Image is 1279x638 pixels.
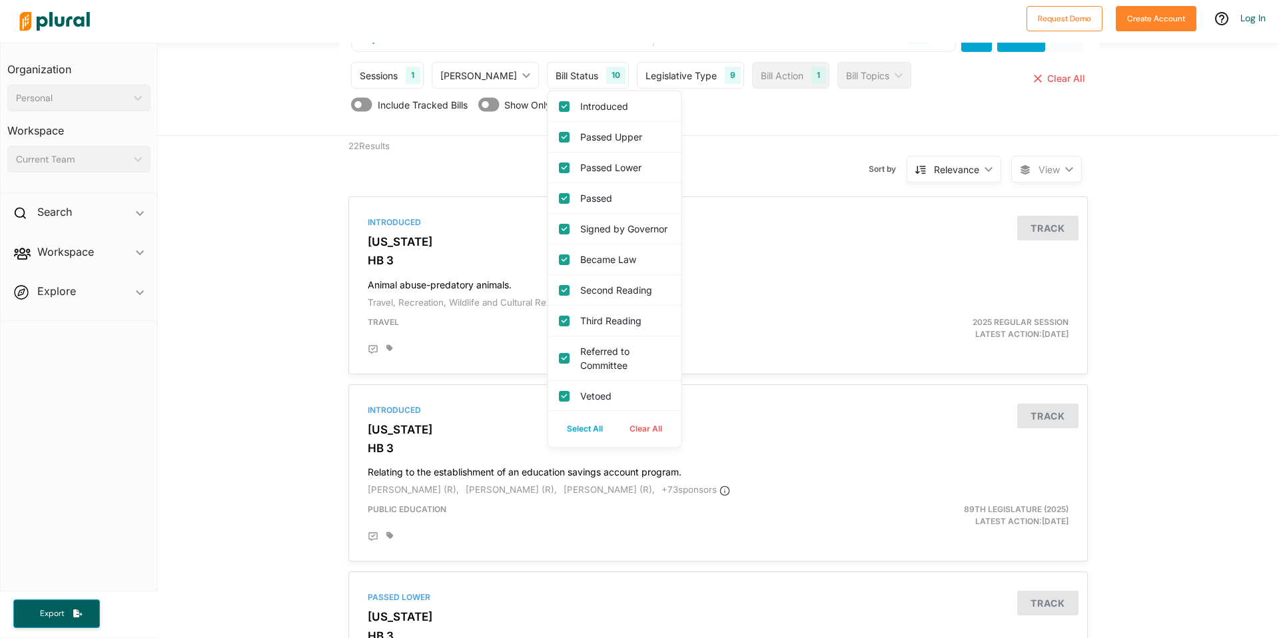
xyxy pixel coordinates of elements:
div: Introduced [368,216,1068,228]
h3: HB 3 [368,254,1068,267]
span: Include Tracked Bills [378,98,468,112]
h3: [US_STATE] [368,423,1068,436]
span: + 73 sponsor s [661,484,730,495]
div: Latest Action: [DATE] [839,503,1079,527]
label: Referred to Committee [580,344,667,372]
span: Show Only Momentum Bills [504,98,622,112]
div: Add Position Statement [368,344,378,355]
button: Track [1017,591,1078,615]
label: Introduced [580,99,667,113]
button: Export [13,599,100,628]
span: Travel [368,317,399,327]
button: Request Demo [1027,6,1102,31]
label: Became Law [580,252,667,266]
h3: HB 3 [368,442,1068,455]
h3: Organization [7,50,151,79]
label: Passed Lower [580,160,667,174]
div: 1 [811,67,825,84]
label: Vetoed [580,389,667,403]
h2: Search [37,204,72,219]
span: [PERSON_NAME] (R), [466,484,557,495]
a: Create Account [1116,11,1196,25]
div: Bill Action [761,69,803,83]
div: Sessions [360,69,398,83]
button: Clear All [1031,62,1088,95]
div: Bill Status [556,69,598,83]
div: 22 Results [338,136,528,186]
div: Legislative Type [645,69,717,83]
div: Passed Lower [368,591,1068,603]
span: Export [31,608,73,619]
button: Track [1017,404,1078,428]
span: 89th Legislature (2025) [964,504,1068,514]
span: Sort by [869,163,907,175]
h4: Relating to the establishment of an education savings account program. [368,460,1068,478]
div: Latest Action: [DATE] [839,316,1079,340]
span: [PERSON_NAME] (R), [564,484,655,495]
span: 2025 Regular Session [973,317,1068,327]
div: Add tags [386,344,393,352]
span: Travel, Recreation, Wildlife and Cultural Resource [368,297,576,308]
div: Bill Topics [846,69,889,83]
h3: [US_STATE] [368,610,1068,623]
h3: Workspace [7,111,151,141]
span: Public Education [368,504,446,514]
div: Personal [16,91,129,105]
div: Add tags [386,531,393,539]
div: 9 [725,67,741,84]
label: Third Reading [580,314,667,328]
div: 1 [406,67,420,84]
div: Current Team [16,153,129,166]
a: Request Demo [1027,11,1102,25]
h4: Animal abuse-predatory animals. [368,273,1068,291]
label: Passed [580,191,667,205]
div: [PERSON_NAME] [440,69,517,83]
div: Relevance [934,162,979,176]
div: 10 [606,67,626,84]
span: View [1039,162,1060,176]
span: Clear All [1047,73,1085,84]
label: Signed by Governor [580,222,667,236]
label: Passed Upper [580,130,667,144]
a: Log In [1240,12,1266,24]
button: Select All [554,419,616,439]
button: Track [1017,216,1078,240]
button: Clear All [616,419,675,439]
h3: [US_STATE] [368,235,1068,248]
div: Add Position Statement [368,531,378,542]
div: Introduced [368,404,1068,416]
button: Create Account [1116,6,1196,31]
span: [PERSON_NAME] (R), [368,484,459,495]
label: Second Reading [580,283,667,297]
